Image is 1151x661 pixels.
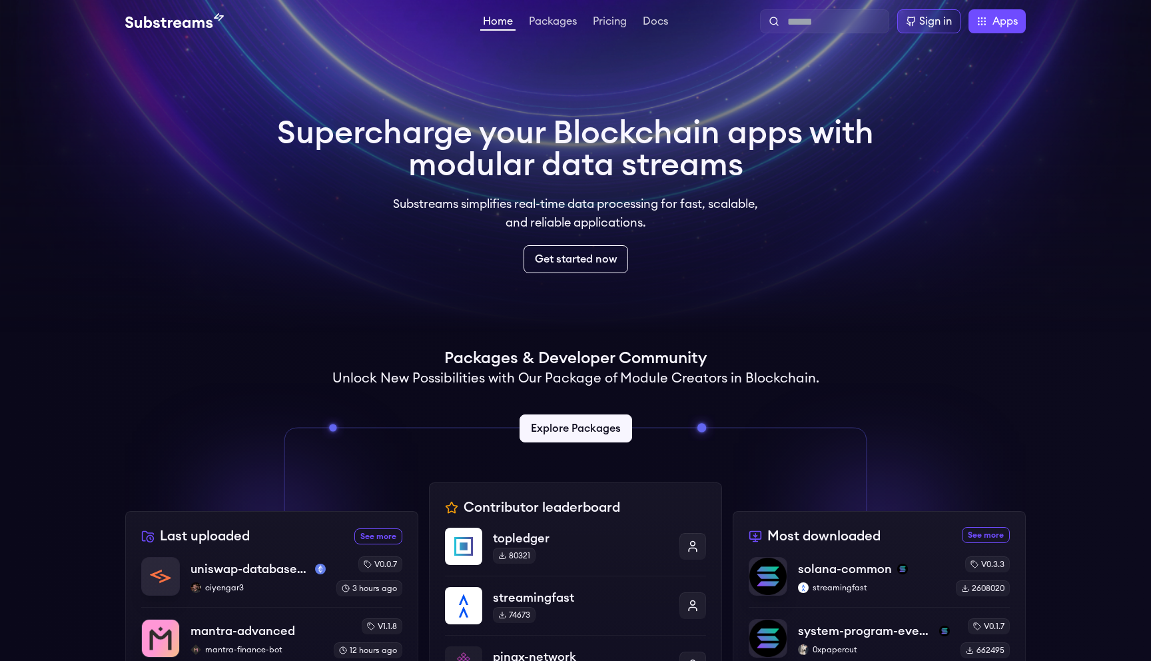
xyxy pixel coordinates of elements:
[142,620,179,657] img: mantra-advanced
[590,16,629,29] a: Pricing
[897,564,908,574] img: solana
[480,16,516,31] a: Home
[526,16,579,29] a: Packages
[332,369,819,388] h2: Unlock New Possibilities with Our Package of Module Creators in Blockchain.
[445,528,706,576] a: topledgertopledger80321
[191,582,201,593] img: ciyengar3
[798,644,809,655] img: 0xpapercut
[939,626,950,636] img: solana
[798,582,809,593] img: streamingfast
[191,644,201,655] img: mantra-finance-bot
[493,588,669,607] p: streamingfast
[798,560,892,578] p: solana-common
[142,558,179,595] img: uniswap-database-changes-mainnet
[956,580,1010,596] div: 2608020
[960,642,1010,658] div: 662495
[992,13,1018,29] span: Apps
[444,348,707,369] h1: Packages & Developer Community
[524,245,628,273] a: Get started now
[362,618,402,634] div: v1.1.8
[798,582,945,593] p: streamingfast
[962,527,1010,543] a: See more most downloaded packages
[445,576,706,635] a: streamingfaststreamingfast74673
[125,13,224,29] img: Substream's logo
[493,529,669,548] p: topledger
[798,644,950,655] p: 0xpapercut
[749,620,787,657] img: system-program-events
[191,560,310,578] p: uniswap-database-changes-mainnet
[749,556,1010,607] a: solana-commonsolana-commonsolanastreamingfaststreamingfastv0.3.32608020
[191,622,295,640] p: mantra-advanced
[334,642,402,658] div: 12 hours ago
[191,582,326,593] p: ciyengar3
[493,607,536,623] div: 74673
[336,580,402,596] div: 3 hours ago
[384,195,767,232] p: Substreams simplifies real-time data processing for fast, scalable, and reliable applications.
[897,9,960,33] a: Sign in
[798,622,934,640] p: system-program-events
[315,564,326,574] img: mainnet
[640,16,671,29] a: Docs
[141,556,402,607] a: uniswap-database-changes-mainnetuniswap-database-changes-mainnetmainnetciyengar3ciyengar3v0.0.73 ...
[749,558,787,595] img: solana-common
[358,556,402,572] div: v0.0.7
[354,528,402,544] a: See more recently uploaded packages
[968,618,1010,634] div: v0.1.7
[493,548,536,564] div: 80321
[191,644,323,655] p: mantra-finance-bot
[919,13,952,29] div: Sign in
[445,528,482,565] img: topledger
[277,117,874,181] h1: Supercharge your Blockchain apps with modular data streams
[965,556,1010,572] div: v0.3.3
[520,414,632,442] a: Explore Packages
[445,587,482,624] img: streamingfast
